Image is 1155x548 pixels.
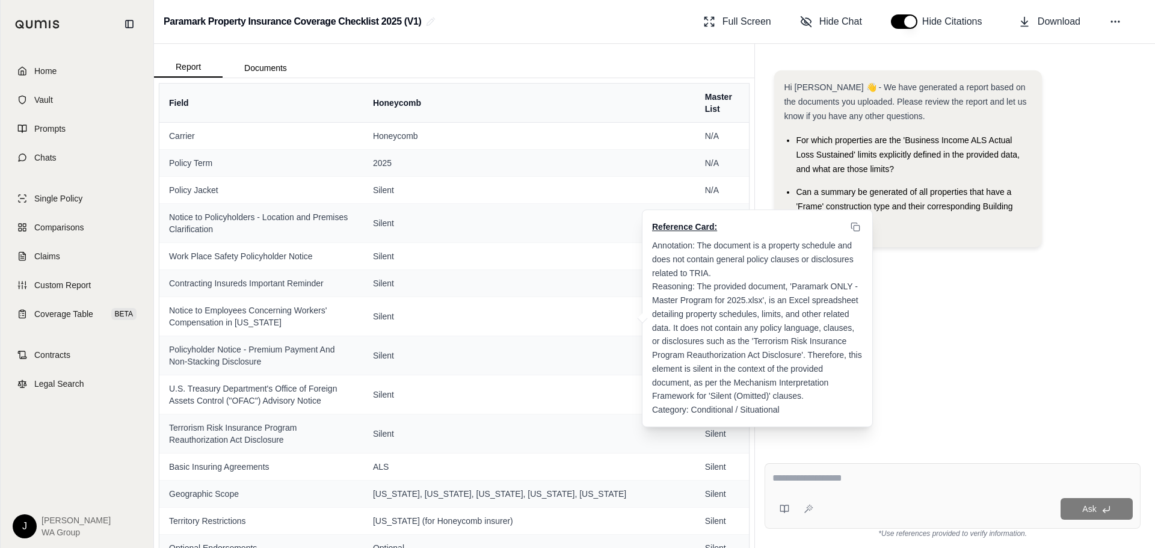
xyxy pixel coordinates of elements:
span: Terrorism Risk Insurance Program Reauthorization Act Disclosure [169,422,354,446]
span: Silent [705,428,740,440]
a: Comparisons [8,214,146,241]
span: Hide Citations [922,14,990,29]
span: Chats [34,152,57,164]
th: Field [159,84,363,123]
span: BETA [111,308,137,320]
span: Territory Restrictions [169,515,354,527]
button: Report [154,57,223,78]
span: N/A [705,130,740,142]
button: Full Screen [698,10,776,34]
span: [US_STATE] (for Honeycomb insurer) [373,515,686,527]
span: Home [34,65,57,77]
span: Contracting Insureds Important Reminder [169,277,354,289]
a: Home [8,58,146,84]
span: Silent [705,515,740,527]
span: Legal Search [34,378,84,390]
span: For which properties are the 'Business Income ALS Actual Loss Sustained' limits explicitly define... [796,135,1020,174]
span: Silent [373,389,686,401]
a: Claims [8,243,146,269]
span: Coverage Table [34,308,93,320]
span: Comparisons [34,221,84,233]
span: Custom Report [34,279,91,291]
span: Silent [373,250,686,262]
span: U.S. Treasury Department's Office of Foreign Assets Control ("OFAC") Advisory Notice [169,383,354,407]
a: Custom Report [8,272,146,298]
span: Silent [705,488,740,500]
div: J [13,514,37,538]
span: Full Screen [722,14,771,29]
span: Ask [1082,504,1096,514]
span: Hide Chat [819,14,862,29]
span: Notice to Policyholders - Location and Premises Clarification [169,211,354,235]
th: Master List [695,84,750,123]
span: Silent [373,217,686,229]
a: Single Policy [8,185,146,212]
span: Contracts [34,349,70,361]
span: Hi [PERSON_NAME] 👋 - We have generated a report based on the documents you uploaded. Please revie... [784,82,1026,121]
button: Hide Chat [795,10,867,34]
span: Claims [34,250,60,262]
span: N/A [705,184,740,196]
span: Carrier [169,130,354,142]
a: Legal Search [8,371,146,397]
a: Contracts [8,342,146,368]
span: Honeycomb [373,130,686,142]
span: Silent [373,349,686,362]
span: [PERSON_NAME] [42,514,111,526]
a: Prompts [8,115,146,142]
span: WA Group [42,526,111,538]
span: Silent [373,310,686,322]
span: ALS [373,461,686,473]
span: Notice to Employees Concerning Workers' Compensation in [US_STATE] [169,304,354,328]
span: Policy Term [169,157,354,169]
a: Chats [8,144,146,171]
span: 2025 [373,157,686,169]
a: Coverage TableBETA [8,301,146,327]
img: Qumis Logo [15,20,60,29]
span: Basic Insuring Agreements [169,461,354,473]
button: Documents [223,58,309,78]
span: Silent [373,277,686,289]
span: Silent [373,428,686,440]
th: Honeycomb [363,84,695,123]
span: Geographic Scope [169,488,354,500]
span: Download [1038,14,1080,29]
button: Ask [1061,498,1133,520]
a: Vault [8,87,146,113]
span: N/A [705,157,740,169]
span: Vault [34,94,53,106]
div: *Use references provided to verify information. [765,529,1141,538]
span: Silent [373,184,686,196]
h2: Paramark Property Insurance Coverage Checklist 2025 (V1) [164,11,421,32]
span: Work Place Safety Policyholder Notice [169,250,354,262]
span: Single Policy [34,192,82,205]
span: Policyholder Notice - Premium Payment And Non-Stacking Disclosure [169,343,354,368]
span: [US_STATE], [US_STATE], [US_STATE], [US_STATE], [US_STATE] [373,488,686,500]
span: Reference Card: [652,221,717,233]
button: Collapse sidebar [120,14,139,34]
span: Silent [705,461,740,473]
button: Copy to clipboard [848,220,863,234]
button: Download [1014,10,1085,34]
span: Can a summary be generated of all properties that have a 'Frame' construction type and their corr... [796,187,1012,226]
span: Policy Jacket [169,184,354,196]
span: Prompts [34,123,66,135]
span: Annotation: The document is a property schedule and does not contain general policy clauses or di... [652,241,864,414]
